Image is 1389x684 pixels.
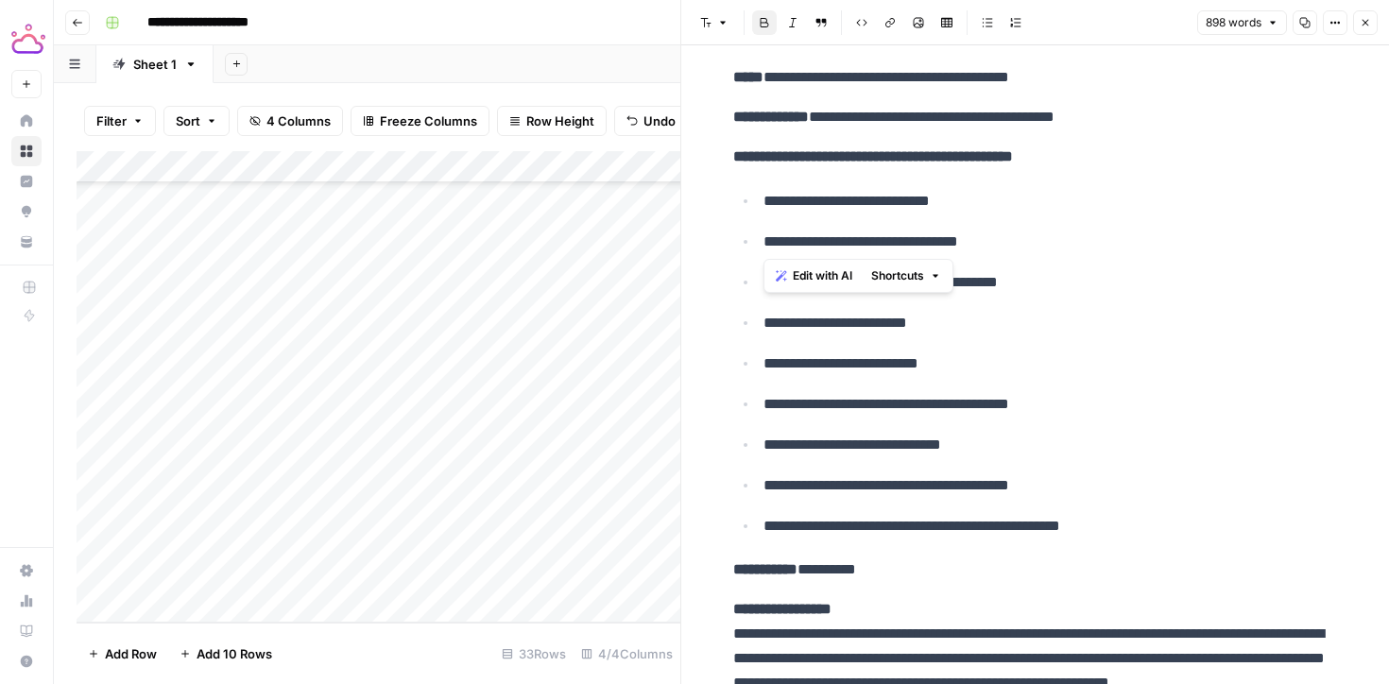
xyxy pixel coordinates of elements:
a: Insights [11,166,42,197]
div: 4/4 Columns [574,639,680,669]
span: Filter [96,111,127,130]
button: Row Height [497,106,607,136]
button: Shortcuts [864,264,949,288]
a: Opportunities [11,197,42,227]
span: Undo [643,111,676,130]
span: Freeze Columns [380,111,477,130]
button: Freeze Columns [351,106,489,136]
div: 33 Rows [494,639,574,669]
button: Add 10 Rows [168,639,283,669]
span: 4 Columns [266,111,331,130]
button: 898 words [1197,10,1287,35]
span: Add 10 Rows [197,644,272,663]
span: Sort [176,111,200,130]
a: Your Data [11,227,42,257]
button: Edit with AI [768,264,860,288]
a: Browse [11,136,42,166]
a: Home [11,106,42,136]
img: Tactiq Logo [11,22,45,56]
span: Edit with AI [793,267,852,284]
span: Shortcuts [871,267,924,284]
a: Learning Hub [11,616,42,646]
button: Help + Support [11,646,42,676]
button: Undo [614,106,688,136]
span: 898 words [1206,14,1261,31]
button: Workspace: Tactiq [11,15,42,62]
div: Sheet 1 [133,55,177,74]
a: Usage [11,586,42,616]
a: Sheet 1 [96,45,214,83]
button: 4 Columns [237,106,343,136]
button: Add Row [77,639,168,669]
span: Row Height [526,111,594,130]
a: Settings [11,556,42,586]
span: Add Row [105,644,157,663]
button: Filter [84,106,156,136]
button: Sort [163,106,230,136]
